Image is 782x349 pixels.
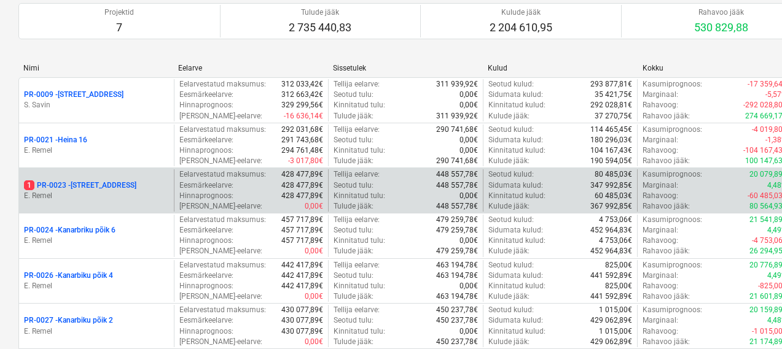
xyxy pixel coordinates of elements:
[289,20,351,35] p: 2 735 440,83
[178,64,323,72] div: Eelarve
[305,246,323,256] p: 0,00€
[488,236,545,246] p: Kinnitatud kulud :
[179,225,233,236] p: Eesmärkeelarve :
[284,111,323,121] p: -16 636,14€
[488,270,543,281] p: Sidumata kulud :
[24,225,115,236] p: PR-0024 - Kanarbriku põik 6
[179,90,233,100] p: Eesmärkeelarve :
[334,246,373,256] p: Tulude jääk :
[24,90,123,100] p: PR-0009 - [STREET_ADDRESS]
[643,281,678,291] p: Rahavoog :
[334,100,385,110] p: Kinnitatud tulu :
[334,236,385,246] p: Kinnitatud tulu :
[459,191,478,201] p: 0,00€
[436,225,478,236] p: 479 259,78€
[104,20,134,35] p: 7
[334,90,373,100] p: Seotud tulu :
[179,125,266,135] p: Eelarvestatud maksumus :
[488,291,530,302] p: Kulude jääk :
[179,260,266,270] p: Eelarvestatud maksumus :
[488,305,534,315] p: Seotud kulud :
[590,246,632,256] p: 452 964,83€
[488,225,543,236] p: Sidumata kulud :
[281,315,323,326] p: 430 077,89€
[334,145,385,156] p: Kinnitatud tulu :
[305,337,323,347] p: 0,00€
[488,145,545,156] p: Kinnitatud kulud :
[179,215,266,225] p: Eelarvestatud maksumus :
[436,215,478,225] p: 479 259,78€
[334,315,373,326] p: Seotud tulu :
[595,90,632,100] p: 35 421,75€
[643,260,702,270] p: Kasumiprognoos :
[459,90,478,100] p: 0,00€
[459,281,478,291] p: 0,00€
[179,135,233,145] p: Eesmärkeelarve :
[305,201,323,212] p: 0,00€
[599,215,632,225] p: 4 753,06€
[281,90,323,100] p: 312 663,42€
[643,191,678,201] p: Rahavoog :
[24,326,169,337] p: E. Remel
[488,64,633,72] div: Kulud
[459,236,478,246] p: 0,00€
[179,305,266,315] p: Eelarvestatud maksumus :
[595,169,632,180] p: 80 485,03€
[281,236,323,246] p: 457 717,89€
[179,326,233,337] p: Hinnaprognoos :
[24,315,113,326] p: PR-0027 - Kanarbiku põik 2
[721,290,782,349] div: Chat Widget
[24,225,169,246] div: PR-0024 -Kanarbriku põik 6E. Remel
[436,315,478,326] p: 450 237,78€
[281,326,323,337] p: 430 077,89€
[488,246,530,256] p: Kulude jääk :
[281,100,323,110] p: 329 299,56€
[281,305,323,315] p: 430 077,89€
[179,79,266,90] p: Eelarvestatud maksumus :
[24,270,169,291] div: PR-0026 -Kanarbiku põik 4E. Remel
[24,135,169,156] div: PR-0021 -Heina 16E. Remel
[436,79,478,90] p: 311 939,92€
[595,111,632,121] p: 37 270,75€
[436,337,478,347] p: 450 237,78€
[459,145,478,156] p: 0,00€
[281,260,323,270] p: 442 417,89€
[281,215,323,225] p: 457 717,89€
[334,135,373,145] p: Seotud tulu :
[643,270,678,281] p: Marginaal :
[281,125,323,135] p: 292 031,68€
[605,260,632,270] p: 825,00€
[643,79,702,90] p: Kasumiprognoos :
[590,79,632,90] p: 293 877,81€
[179,191,233,201] p: Hinnaprognoos :
[24,135,87,145] p: PR-0021 - Heina 16
[334,180,373,191] p: Seotud tulu :
[179,111,262,121] p: [PERSON_NAME]-eelarve :
[179,246,262,256] p: [PERSON_NAME]-eelarve :
[334,125,380,135] p: Tellija eelarve :
[436,270,478,281] p: 463 194,78€
[590,270,632,281] p: 441 592,89€
[643,236,678,246] p: Rahavoog :
[488,90,543,100] p: Sidumata kulud :
[488,281,545,291] p: Kinnitatud kulud :
[488,315,543,326] p: Sidumata kulud :
[488,180,543,191] p: Sidumata kulud :
[590,100,632,110] p: 292 028,81€
[436,260,478,270] p: 463 194,78€
[605,281,632,291] p: 825,00€
[179,169,266,180] p: Eelarvestatud maksumus :
[179,270,233,281] p: Eesmärkeelarve :
[643,90,678,100] p: Marginaal :
[488,260,534,270] p: Seotud kulud :
[590,180,632,191] p: 347 992,85€
[488,337,530,347] p: Kulude jääk :
[436,180,478,191] p: 448 557,78€
[488,326,545,337] p: Kinnitatud kulud :
[179,180,233,191] p: Eesmärkeelarve :
[436,291,478,302] p: 463 194,78€
[488,156,530,166] p: Kulude jääk :
[334,270,373,281] p: Seotud tulu :
[334,260,380,270] p: Tellija eelarve :
[24,270,113,281] p: PR-0026 - Kanarbiku põik 4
